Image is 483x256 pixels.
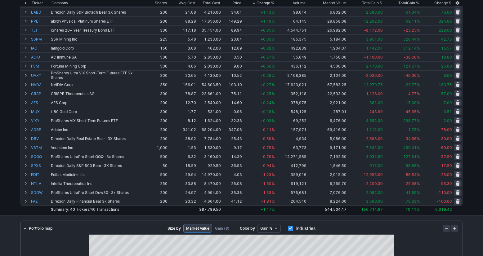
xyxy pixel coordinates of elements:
span: -95.30 [439,181,452,186]
span: 69.11 [406,19,417,24]
span: -1.53 [261,190,271,195]
span: % [272,127,275,132]
span: % [272,64,275,68]
div: ProShares UltraPro Short Dow30 -3x Shares [51,190,145,195]
span: 25.00 [441,64,452,68]
a: IAG [31,44,50,52]
a: SDOW [31,188,50,197]
a: SSRM [31,35,50,43]
span: 15.57 [441,46,452,51]
span: % [272,91,275,96]
span: +1.13 [261,10,271,15]
td: 2,104.00 [307,70,347,80]
span: -38.60 [404,55,417,60]
td: 462.00 [197,43,221,52]
span: +0.03 [261,118,271,123]
td: 29,858.08 [307,16,347,25]
span: % [417,91,420,96]
a: CRSP [31,89,50,98]
td: 4,130.00 [197,70,221,80]
td: 378,975 [275,98,307,107]
td: 149.29 [221,16,242,25]
span: -0.75 [261,145,271,150]
td: 3.50 [221,52,242,61]
td: 12.70 [168,98,197,107]
div: AC Immune SA [51,55,145,60]
a: EDIT [31,170,50,179]
span: -45.95 [404,109,417,114]
a: LABD [31,8,50,16]
td: 29.94 [168,170,197,179]
span: % [417,154,420,159]
td: 300 [146,107,168,116]
a: FSM [31,62,50,70]
span: 42.75 [441,37,452,42]
td: 78.87 [168,89,197,98]
span: -2,200.30 [364,181,383,186]
span: +0.57 [261,55,271,60]
td: 341.02 [168,125,197,134]
td: 500 [146,52,168,61]
td: 200 [146,125,168,134]
td: 23.04 [221,34,242,43]
span: -49.06 [404,73,417,78]
span: % [272,82,275,87]
span: % [417,73,420,78]
span: % [272,118,275,123]
span: -0.79 [261,154,271,159]
span: 1.78 [408,127,417,132]
a: VIXY [31,116,50,125]
span: % [272,145,275,150]
td: 26,982.00 [307,25,347,34]
span: % [272,181,275,186]
span: 2.00 [444,118,452,123]
span: +0.18 [261,109,271,114]
span: % [272,19,275,24]
span: % [417,64,420,68]
div: Editas Medicine Inc [51,172,145,177]
a: Gain ($) [212,224,232,233]
td: 12.69 [221,43,242,52]
div: abrdn Physical Platinum Shares ETF [51,19,145,24]
span: % [272,28,275,33]
td: 287.01 [307,107,347,116]
td: 1,624.00 [197,116,221,125]
span: 4,032.50 [366,154,383,159]
span: 381.00 [369,100,383,105]
div: Fortuna Mining Corp [51,64,145,68]
td: 14.60 [221,98,242,107]
td: 350 [146,80,168,89]
td: 531.00 [197,107,221,116]
td: 32.38 [221,116,242,125]
td: 2,850.00 [197,52,221,61]
a: Portfolio map [21,224,55,233]
span: % [417,172,420,177]
td: 4.03 [221,170,242,179]
span: 1,212.00 [366,127,383,132]
span: % [417,109,420,114]
td: 25.43 [221,134,242,143]
span: % [417,37,420,42]
td: 17,623,021 [275,80,307,89]
span: -1.23 [261,172,271,177]
td: 2,540.00 [197,98,221,107]
div: Iamgold Corp [51,46,145,51]
td: 3.08 [168,43,197,52]
td: 2,921.00 [307,98,347,107]
span: % [417,181,420,186]
td: 22,533.00 [307,89,347,98]
td: 200 [146,98,168,107]
span: 6.00 [444,73,452,78]
span: -0.94 [261,163,271,168]
td: 548,125 [275,107,307,116]
span: 61.34 [406,10,417,15]
td: 5,086.00 [307,134,347,143]
td: 575,681 [275,188,307,197]
span: % [417,145,420,150]
span: 320.44 [403,37,417,42]
a: Market Value [183,224,212,233]
td: 2,015.00 [307,170,347,179]
td: 1,000 [146,143,168,152]
div: ProShares Ultra VIX Short-Term Futures ETF 2x Shares [51,71,145,80]
td: 6,269.70 [307,179,347,188]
